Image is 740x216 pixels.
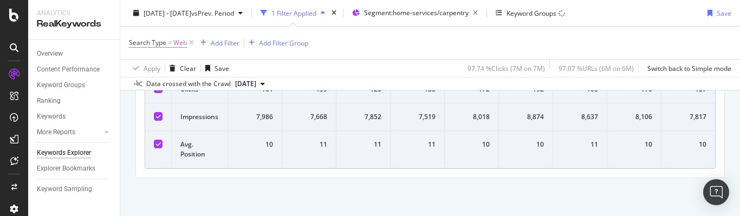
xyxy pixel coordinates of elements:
div: Ranking [37,95,61,107]
div: 11 [291,140,327,149]
div: More Reports [37,127,75,138]
span: [DATE] - [DATE] [144,8,191,17]
div: Add Filter Group [259,38,308,47]
a: Explorer Bookmarks [37,163,112,174]
div: Explorer Bookmarks [37,163,95,174]
a: Keywords [37,111,112,122]
button: Add Filter [196,36,239,49]
button: Clear [165,60,196,77]
button: Segment:home-services/carpentry [348,4,482,22]
div: 8,874 [508,112,544,122]
div: Keyword Groups [507,8,556,17]
button: Add Filter Group [244,36,308,49]
div: 7,817 [670,112,706,122]
div: Keyword Sampling [37,184,92,195]
button: Save [201,60,229,77]
button: [DATE] [231,77,269,90]
div: 10 [237,140,273,149]
button: Switch back to Simple mode [643,60,731,77]
td: Impressions [172,103,228,131]
div: 7,852 [345,112,381,122]
div: 7,519 [399,112,436,122]
div: Overview [37,48,63,60]
div: Open Intercom Messenger [703,179,729,205]
div: 8,018 [453,112,490,122]
a: Ranking [37,95,112,107]
span: Segment: home-services/carpentry [364,8,469,17]
div: 10 [670,140,706,149]
div: 11 [399,140,436,149]
span: = [168,38,172,47]
div: 7,986 [237,112,273,122]
div: Content Performance [37,64,100,75]
div: 8,637 [562,112,598,122]
button: Apply [129,60,160,77]
div: 11 [562,140,598,149]
span: vs Prev. Period [191,8,234,17]
div: 11 [345,140,381,149]
div: Switch back to Simple mode [647,63,731,73]
div: Keywords Explorer [37,147,91,159]
a: Content Performance [37,64,112,75]
div: Data crossed with the Crawl [146,79,231,89]
div: 97.07 % URLs ( 6M on 6M ) [559,63,634,73]
div: Keyword Groups [37,80,85,91]
div: 97.74 % Clicks ( 7M on 7M ) [468,63,545,73]
div: RealKeywords [37,18,111,30]
span: 2025 Jul. 7th [235,79,256,89]
span: Web [173,35,187,50]
span: Search Type [129,38,166,47]
div: 1 Filter Applied [271,8,316,17]
a: Overview [37,48,112,60]
a: Keyword Groups [37,80,112,91]
div: 10 [508,140,544,149]
button: Save [703,4,731,22]
button: [DATE] - [DATE]vsPrev. Period [129,4,247,22]
div: 8,106 [616,112,652,122]
td: Avg. Position [172,131,228,168]
div: Apply [144,63,160,73]
div: Clear [180,63,196,73]
div: 7,668 [291,112,327,122]
div: 10 [616,140,652,149]
div: times [329,8,339,18]
button: 1 Filter Applied [256,4,329,22]
a: Keyword Sampling [37,184,112,195]
div: Save [717,8,731,17]
a: Keywords Explorer [37,147,112,159]
div: Add Filter [211,38,239,47]
a: More Reports [37,127,101,138]
button: Keyword Groups [491,4,569,22]
div: Keywords [37,111,66,122]
div: Save [215,63,229,73]
div: 10 [453,140,490,149]
div: Analytics [37,9,111,18]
